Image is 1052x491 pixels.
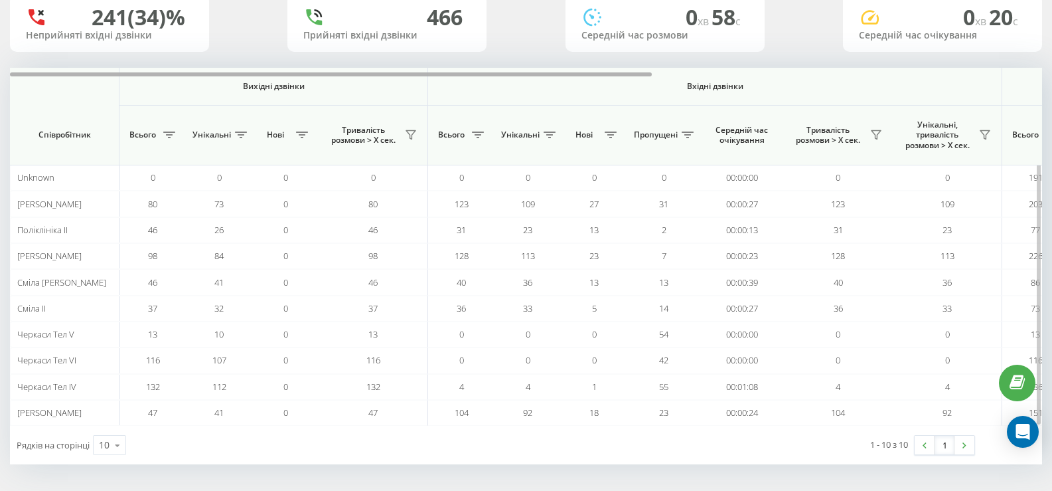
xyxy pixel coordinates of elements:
[686,3,712,31] span: 0
[151,171,155,183] span: 0
[17,381,76,393] span: Черкаси Тел ІV
[99,439,110,452] div: 10
[712,3,741,31] span: 58
[859,30,1026,41] div: Середній час очікування
[283,171,288,183] span: 0
[283,250,288,262] span: 0
[371,171,376,183] span: 0
[940,198,954,210] span: 109
[325,125,401,146] span: Тривалість розмови > Х сек.
[1031,328,1040,340] span: 13
[634,130,678,140] span: Пропущені
[1031,276,1040,288] span: 86
[942,276,952,288] span: 36
[700,217,783,243] td: 00:00:13
[1029,250,1043,262] span: 226
[700,165,783,191] td: 00:00:00
[148,276,157,288] span: 46
[831,198,845,210] span: 123
[457,224,466,236] span: 31
[368,224,378,236] span: 46
[589,250,599,262] span: 23
[836,354,840,366] span: 0
[141,81,406,92] span: Вихідні дзвінки
[148,407,157,419] span: 47
[17,354,76,366] span: Черкаси Тел VІ
[659,328,668,340] span: 54
[368,276,378,288] span: 46
[283,224,288,236] span: 0
[17,407,82,419] span: [PERSON_NAME]
[214,250,224,262] span: 84
[214,302,224,314] span: 32
[659,354,668,366] span: 42
[836,171,840,183] span: 0
[1029,407,1043,419] span: 151
[523,302,532,314] span: 33
[146,381,160,393] span: 132
[942,224,952,236] span: 23
[523,224,532,236] span: 23
[17,439,90,451] span: Рядків на сторінці
[17,276,106,288] span: Сміла [PERSON_NAME]
[283,276,288,288] span: 0
[283,198,288,210] span: 0
[214,407,224,419] span: 41
[368,328,378,340] span: 13
[366,381,380,393] span: 132
[214,224,224,236] span: 26
[700,322,783,347] td: 00:00:00
[700,191,783,217] td: 00:00:27
[659,302,668,314] span: 14
[592,328,597,340] span: 0
[283,407,288,419] span: 0
[945,381,950,393] span: 4
[212,354,226,366] span: 107
[963,3,989,31] span: 0
[526,381,530,393] span: 4
[21,130,108,140] span: Співробітник
[989,3,1018,31] span: 20
[455,250,469,262] span: 128
[662,224,666,236] span: 2
[790,125,866,146] span: Тривалість розмови > Х сек.
[659,407,668,419] span: 23
[710,125,773,146] span: Середній час очікування
[148,224,157,236] span: 46
[283,354,288,366] span: 0
[1009,130,1042,140] span: Всього
[659,198,668,210] span: 31
[945,328,950,340] span: 0
[214,276,224,288] span: 41
[26,30,193,41] div: Неприйняті вхідні дзвінки
[834,276,843,288] span: 40
[214,328,224,340] span: 10
[17,171,54,183] span: Unknown
[368,302,378,314] span: 37
[523,407,532,419] span: 92
[192,130,231,140] span: Унікальні
[368,250,378,262] span: 98
[427,5,463,30] div: 466
[700,374,783,400] td: 00:01:08
[834,302,843,314] span: 36
[589,407,599,419] span: 18
[836,381,840,393] span: 4
[521,198,535,210] span: 109
[283,302,288,314] span: 0
[283,328,288,340] span: 0
[1029,354,1043,366] span: 116
[459,328,464,340] span: 0
[700,400,783,426] td: 00:00:24
[592,381,597,393] span: 1
[698,14,712,29] span: хв
[581,30,749,41] div: Середній час розмови
[148,250,157,262] span: 98
[148,328,157,340] span: 13
[455,198,469,210] span: 123
[700,269,783,295] td: 00:00:39
[212,381,226,393] span: 112
[501,130,540,140] span: Унікальні
[459,354,464,366] span: 0
[870,438,908,451] div: 1 - 10 з 10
